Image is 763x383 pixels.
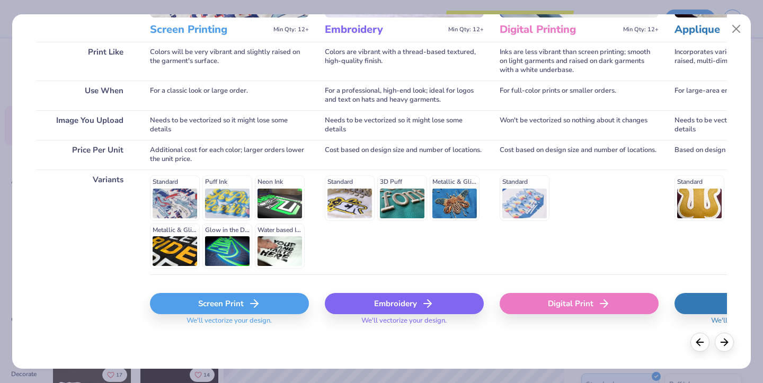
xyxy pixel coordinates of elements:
[357,316,451,332] span: We'll vectorize your design.
[500,110,659,140] div: Won't be vectorized so nothing about it changes
[325,23,444,37] h3: Embroidery
[150,140,309,170] div: Additional cost for each color; larger orders lower the unit price.
[325,81,484,110] div: For a professional, high-end look; ideal for logos and text on hats and heavy garments.
[150,293,309,314] div: Screen Print
[36,170,134,274] div: Variants
[150,110,309,140] div: Needs to be vectorized so it might lose some details
[150,23,269,37] h3: Screen Printing
[325,140,484,170] div: Cost based on design size and number of locations.
[500,140,659,170] div: Cost based on design size and number of locations.
[36,140,134,170] div: Price Per Unit
[448,26,484,33] span: Min Qty: 12+
[325,110,484,140] div: Needs to be vectorized so it might lose some details
[150,81,309,110] div: For a classic look or large order.
[273,26,309,33] span: Min Qty: 12+
[500,23,619,37] h3: Digital Printing
[36,110,134,140] div: Image You Upload
[150,42,309,81] div: Colors will be very vibrant and slightly raised on the garment's surface.
[500,293,659,314] div: Digital Print
[500,42,659,81] div: Inks are less vibrant than screen printing; smooth on light garments and raised on dark garments ...
[182,316,276,332] span: We'll vectorize your design.
[325,293,484,314] div: Embroidery
[726,19,747,39] button: Close
[36,42,134,81] div: Print Like
[623,26,659,33] span: Min Qty: 12+
[325,42,484,81] div: Colors are vibrant with a thread-based textured, high-quality finish.
[36,81,134,110] div: Use When
[500,81,659,110] div: For full-color prints or smaller orders.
